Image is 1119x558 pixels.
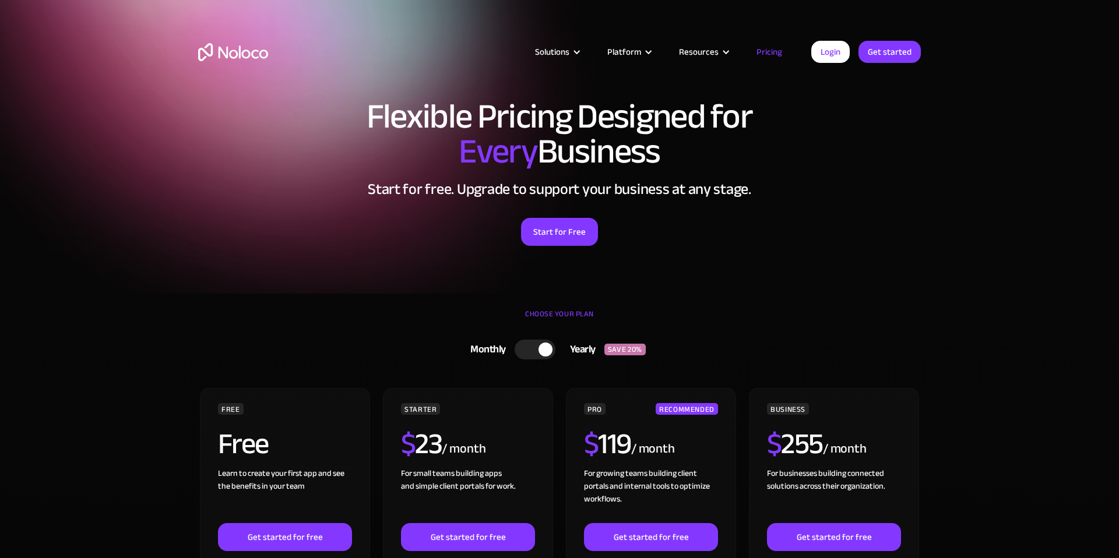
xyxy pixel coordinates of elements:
div: BUSINESS [767,403,809,415]
a: Login [811,41,850,63]
div: Resources [664,44,742,59]
div: Learn to create your first app and see the benefits in your team ‍ [218,467,352,523]
div: Solutions [535,44,569,59]
div: For growing teams building client portals and internal tools to optimize workflows. [584,467,718,523]
h2: 23 [401,429,442,458]
span: $ [584,416,599,471]
div: Platform [607,44,641,59]
div: FREE [218,403,244,415]
div: Yearly [555,341,604,358]
a: Get started for free [767,523,901,551]
a: Get started [858,41,921,63]
span: $ [401,416,416,471]
div: STARTER [401,403,440,415]
div: Platform [593,44,664,59]
a: home [198,43,268,61]
div: CHOOSE YOUR PLAN [198,305,921,334]
a: Get started for free [218,523,352,551]
span: $ [767,416,782,471]
div: Monthly [456,341,515,358]
div: For small teams building apps and simple client portals for work. ‍ [401,467,535,523]
div: Solutions [520,44,593,59]
div: / month [442,440,485,458]
div: / month [823,440,867,458]
h1: Flexible Pricing Designed for Business [198,99,921,169]
a: Pricing [742,44,797,59]
div: For businesses building connected solutions across their organization. ‍ [767,467,901,523]
a: Get started for free [584,523,718,551]
div: SAVE 20% [604,344,646,355]
div: PRO [584,403,606,415]
span: Every [459,119,537,184]
h2: Free [218,429,269,458]
div: RECOMMENDED [656,403,718,415]
h2: 255 [767,429,823,458]
h2: Start for free. Upgrade to support your business at any stage. [198,181,921,198]
div: Resources [679,44,719,59]
a: Start for Free [521,218,598,246]
div: / month [631,440,675,458]
h2: 119 [584,429,631,458]
a: Get started for free [401,523,535,551]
